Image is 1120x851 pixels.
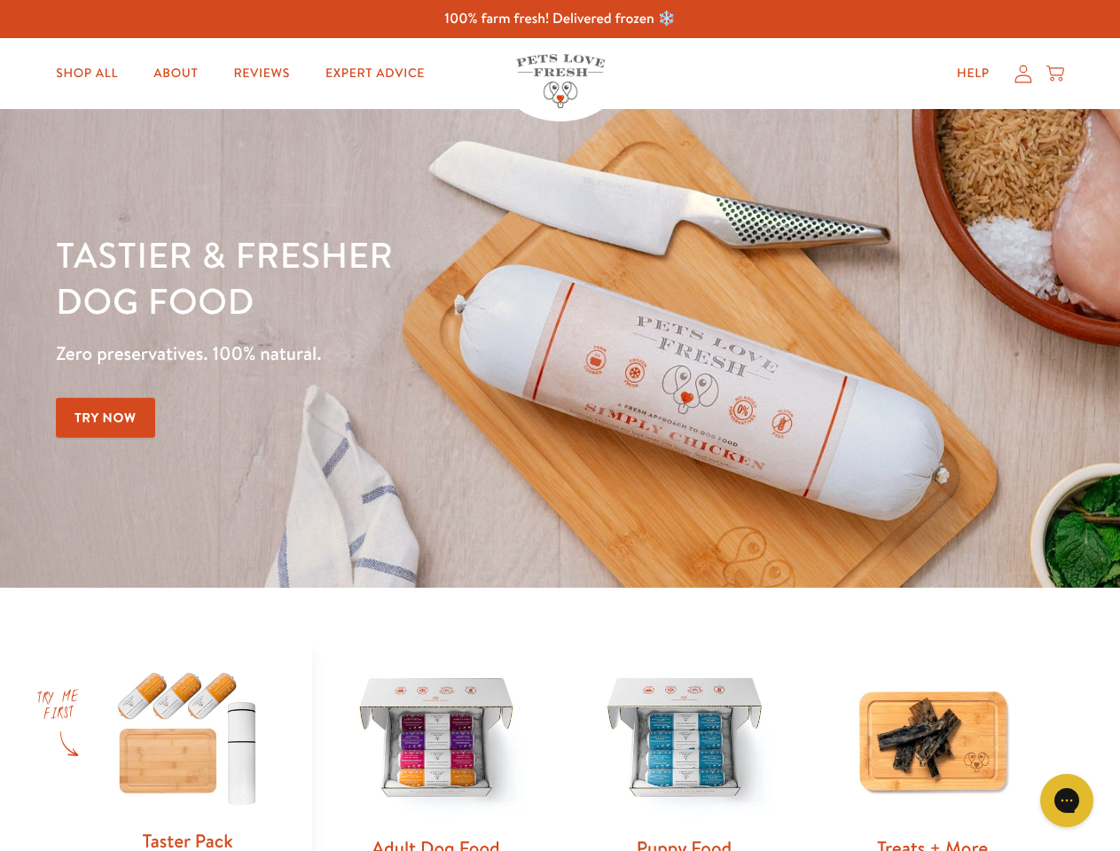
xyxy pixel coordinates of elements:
[516,54,605,108] img: Pets Love Fresh
[56,338,728,370] p: Zero preservatives. 100% natural.
[219,56,303,91] a: Reviews
[943,56,1004,91] a: Help
[56,231,728,324] h1: Tastier & fresher dog food
[1031,768,1102,833] iframe: Gorgias live chat messenger
[56,398,155,438] a: Try Now
[311,56,439,91] a: Expert Advice
[139,56,212,91] a: About
[42,56,132,91] a: Shop All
